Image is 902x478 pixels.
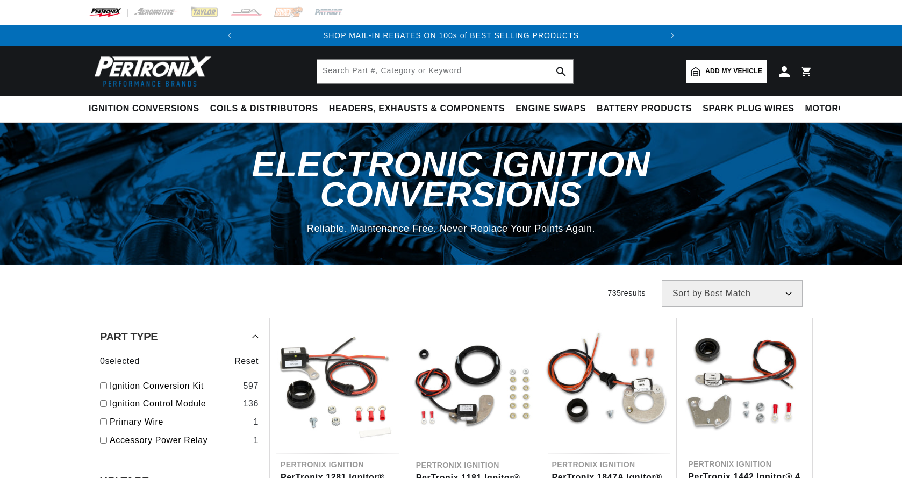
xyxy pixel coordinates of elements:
[549,60,573,83] button: search button
[329,103,505,115] span: Headers, Exhausts & Components
[110,433,249,447] a: Accessory Power Relay
[591,96,697,122] summary: Battery Products
[252,145,650,213] span: Electronic Ignition Conversions
[89,103,199,115] span: Ignition Conversions
[323,31,579,40] a: SHOP MAIL-IN REBATES ON 100s of BEST SELLING PRODUCTS
[324,96,510,122] summary: Headers, Exhausts & Components
[62,25,840,46] slideshow-component: Translation missing: en.sections.announcements.announcement_bar
[219,25,240,46] button: Translation missing: en.sections.announcements.previous_announcement
[253,433,259,447] div: 1
[805,103,869,115] span: Motorcycle
[607,289,646,297] span: 735 results
[253,415,259,429] div: 1
[240,30,662,41] div: 1 of 2
[662,25,683,46] button: Translation missing: en.sections.announcements.next_announcement
[210,103,318,115] span: Coils & Distributors
[697,96,799,122] summary: Spark Plug Wires
[510,96,591,122] summary: Engine Swaps
[597,103,692,115] span: Battery Products
[240,30,662,41] div: Announcement
[307,223,595,234] span: Reliable. Maintenance Free. Never Replace Your Points Again.
[703,103,794,115] span: Spark Plug Wires
[800,96,875,122] summary: Motorcycle
[110,415,249,429] a: Primary Wire
[243,379,259,393] div: 597
[243,397,259,411] div: 136
[110,397,239,411] a: Ignition Control Module
[516,103,586,115] span: Engine Swaps
[89,53,212,90] img: Pertronix
[705,66,762,76] span: Add my vehicle
[317,60,573,83] input: Search Part #, Category or Keyword
[110,379,239,393] a: Ignition Conversion Kit
[205,96,324,122] summary: Coils & Distributors
[672,289,702,298] span: Sort by
[89,96,205,122] summary: Ignition Conversions
[100,354,140,368] span: 0 selected
[234,354,259,368] span: Reset
[662,280,803,307] select: Sort by
[686,60,767,83] a: Add my vehicle
[100,331,158,342] span: Part Type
